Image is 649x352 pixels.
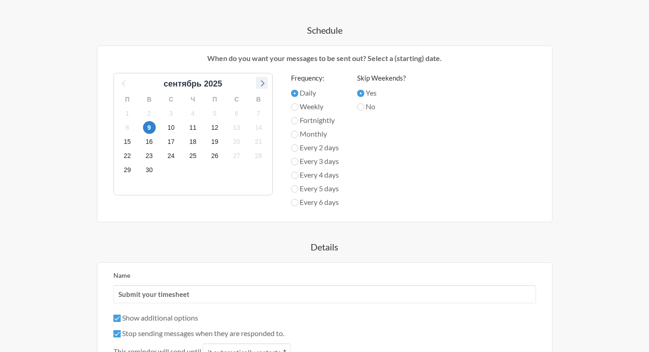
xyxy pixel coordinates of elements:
[291,183,339,194] label: Every 5 days
[121,136,134,148] span: среда, 15 октября 2025 г.
[291,144,298,152] input: Every 2 days
[291,117,298,124] input: Fortnightly
[117,92,138,107] div: П
[143,164,156,177] span: четверг, 30 октября 2025 г.
[226,92,248,107] div: С
[252,136,265,148] span: вторник, 21 октября 2025 г.
[160,92,182,107] div: С
[291,197,339,208] label: Every 6 days
[291,128,339,139] label: Monthly
[143,107,156,120] span: четверг, 2 октября 2025 г.
[121,107,134,120] span: среда, 1 октября 2025 г.
[357,101,406,112] label: No
[209,150,221,163] span: воскресенье, 26 октября 2025 г.
[113,315,121,322] input: Show additional options
[291,101,339,112] label: Weekly
[291,87,339,98] label: Daily
[291,131,298,138] input: Monthly
[182,92,204,107] div: Ч
[104,53,545,64] p: When do you want your messages to be sent out? Select a (starting) date.
[357,73,406,83] label: Skip Weekends?
[291,158,298,165] input: Every 3 days
[291,115,339,126] label: Fortnightly
[252,150,265,163] span: вторник, 28 октября 2025 г.
[187,107,199,120] span: суббота, 4 октября 2025 г.
[187,121,199,134] span: суббота, 11 октября 2025 г.
[209,136,221,148] span: воскресенье, 19 октября 2025 г.
[121,150,134,163] span: среда, 22 октября 2025 г.
[61,24,589,36] h4: Schedule
[252,121,265,134] span: вторник, 14 октября 2025 г.
[61,240,589,253] h4: Details
[165,107,178,120] span: пятница, 3 октября 2025 г.
[291,169,339,180] label: Every 4 days
[113,329,284,337] label: Stop sending messages when they are responded to.
[291,73,339,83] label: Frequency:
[291,90,298,97] input: Daily
[121,121,134,134] span: среда, 8 октября 2025 г.
[113,313,198,322] label: Show additional options
[187,136,199,148] span: суббота, 18 октября 2025 г.
[230,136,243,148] span: понедельник, 20 октября 2025 г.
[160,78,225,90] div: сентябрь 2025
[291,142,339,153] label: Every 2 days
[209,107,221,120] span: воскресенье, 5 октября 2025 г.
[357,87,406,98] label: Yes
[165,121,178,134] span: пятница, 10 октября 2025 г.
[291,103,298,111] input: Weekly
[252,107,265,120] span: вторник, 7 октября 2025 г.
[291,156,339,167] label: Every 3 days
[291,185,298,193] input: Every 5 days
[230,150,243,163] span: понедельник, 27 октября 2025 г.
[143,136,156,148] span: четверг, 16 октября 2025 г.
[230,121,243,134] span: понедельник, 13 октября 2025 г.
[209,121,221,134] span: воскресенье, 12 октября 2025 г.
[113,285,536,303] input: We suggest a 2 to 4 word name
[165,150,178,163] span: пятница, 24 октября 2025 г.
[121,164,134,177] span: среда, 29 октября 2025 г.
[187,150,199,163] span: суббота, 25 октября 2025 г.
[204,92,226,107] div: П
[357,103,364,111] input: No
[143,150,156,163] span: четверг, 23 октября 2025 г.
[248,92,270,107] div: В
[138,92,160,107] div: В
[357,90,364,97] input: Yes
[291,172,298,179] input: Every 4 days
[230,107,243,120] span: понедельник, 6 октября 2025 г.
[113,271,130,279] label: Name
[143,121,156,134] span: четверг, 9 октября 2025 г.
[113,330,121,337] input: Stop sending messages when they are responded to.
[291,199,298,206] input: Every 6 days
[165,136,178,148] span: пятница, 17 октября 2025 г.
